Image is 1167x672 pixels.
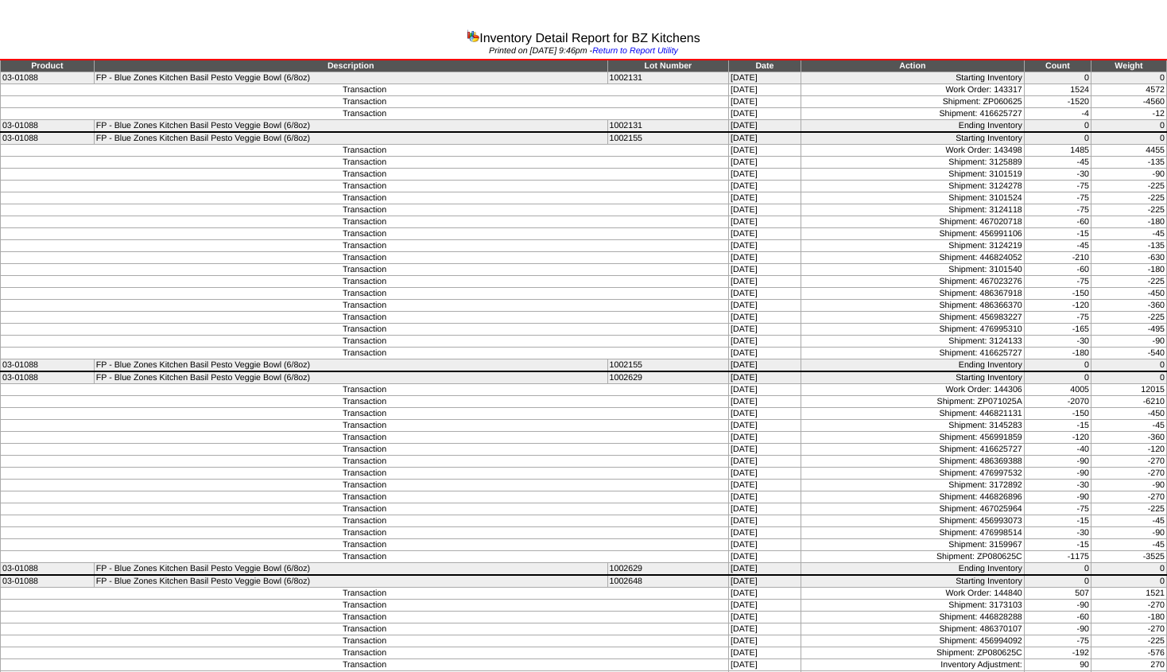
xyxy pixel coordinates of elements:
td: [DATE] [729,396,801,408]
td: -12 [1091,108,1167,120]
td: -90 [1024,623,1091,635]
td: 03-01088 [1,575,95,588]
td: [DATE] [729,432,801,444]
td: Transaction [1,252,729,264]
td: -30 [1024,527,1091,539]
td: Shipment: 476995310 [801,324,1024,336]
td: 4005 [1024,384,1091,396]
td: Shipment: 476997532 [801,468,1024,480]
td: [DATE] [729,300,801,312]
td: -60 [1024,216,1091,228]
td: Shipment: 486370107 [801,623,1024,635]
td: 0 [1024,359,1091,372]
td: [DATE] [729,96,801,108]
td: Transaction [1,157,729,169]
td: [DATE] [729,288,801,300]
td: -75 [1024,312,1091,324]
td: Shipment: 467023276 [801,276,1024,288]
td: [DATE] [729,491,801,503]
td: -3525 [1091,551,1167,563]
td: Shipment: 3124133 [801,336,1024,348]
td: Product [1,60,95,72]
td: -75 [1024,204,1091,216]
td: [DATE] [729,240,801,252]
td: -90 [1024,491,1091,503]
td: -15 [1024,515,1091,527]
td: Transaction [1,623,729,635]
td: Shipment: 3101519 [801,169,1024,181]
td: Transaction [1,491,729,503]
td: [DATE] [729,120,801,133]
td: [DATE] [729,132,801,145]
td: -120 [1091,444,1167,456]
td: Shipment: 3124278 [801,181,1024,192]
td: -210 [1024,252,1091,264]
td: -75 [1024,503,1091,515]
td: 1521 [1091,588,1167,600]
td: Shipment: 456993073 [801,515,1024,527]
td: -45 [1024,240,1091,252]
td: -630 [1091,252,1167,264]
td: Shipment: ZP071025A [801,396,1024,408]
td: [DATE] [729,228,801,240]
td: Transaction [1,169,729,181]
td: [DATE] [729,169,801,181]
td: Transaction [1,384,729,396]
td: -192 [1024,647,1091,659]
td: [DATE] [729,252,801,264]
td: -1175 [1024,551,1091,563]
td: Shipment: 416625727 [801,108,1024,120]
td: 0 [1091,72,1167,84]
td: [DATE] [729,371,801,384]
td: [DATE] [729,623,801,635]
td: -30 [1024,169,1091,181]
td: Shipment: 3101524 [801,192,1024,204]
td: -30 [1024,480,1091,491]
td: -90 [1091,527,1167,539]
td: 0 [1024,120,1091,133]
td: 0 [1024,563,1091,576]
td: Transaction [1,612,729,623]
img: graph.gif [467,29,479,42]
td: -1520 [1024,96,1091,108]
td: -150 [1024,288,1091,300]
td: Transaction [1,84,729,96]
td: [DATE] [729,276,801,288]
td: -180 [1024,348,1091,359]
td: [DATE] [729,145,801,157]
td: 1002648 [607,575,729,588]
td: 507 [1024,588,1091,600]
td: Inventory Adjustment: [801,659,1024,671]
td: -60 [1024,264,1091,276]
td: -75 [1024,192,1091,204]
td: Transaction [1,551,729,563]
td: -495 [1091,324,1167,336]
td: -450 [1091,288,1167,300]
td: Shipment: 446824052 [801,252,1024,264]
td: 270 [1091,659,1167,671]
td: -576 [1091,647,1167,659]
td: Starting Inventory [801,72,1024,84]
td: Weight [1091,60,1167,72]
td: Transaction [1,264,729,276]
td: [DATE] [729,348,801,359]
td: Transaction [1,288,729,300]
td: Shipment: ZP080625C [801,551,1024,563]
td: 1002629 [607,563,729,576]
td: [DATE] [729,480,801,491]
td: Transaction [1,276,729,288]
td: [DATE] [729,192,801,204]
td: FP - Blue Zones Kitchen Basil Pesto Veggie Bowl (6/8oz) [94,72,607,84]
td: [DATE] [729,600,801,612]
td: -4 [1024,108,1091,120]
td: -270 [1091,468,1167,480]
td: Starting Inventory [801,371,1024,384]
td: [DATE] [729,336,801,348]
td: [DATE] [729,456,801,468]
td: Transaction [1,324,729,336]
td: 1524 [1024,84,1091,96]
td: [DATE] [729,420,801,432]
td: -270 [1091,456,1167,468]
td: 1002629 [607,371,729,384]
td: -450 [1091,408,1167,420]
